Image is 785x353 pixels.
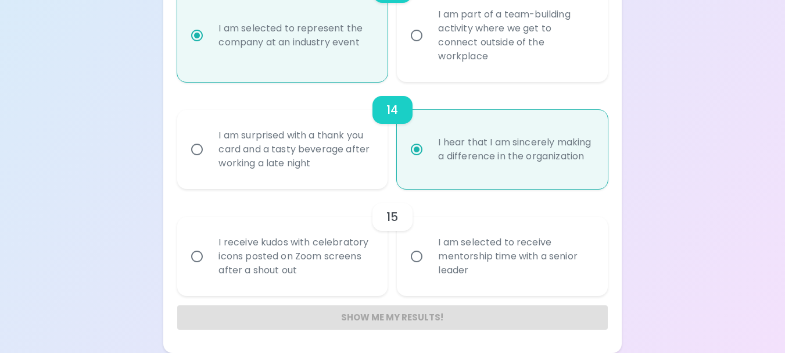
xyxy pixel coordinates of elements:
h6: 15 [386,208,398,226]
h6: 14 [386,101,398,119]
div: I receive kudos with celebratory icons posted on Zoom screens after a shout out [209,222,381,291]
div: choice-group-check [177,189,607,296]
div: I am surprised with a thank you card and a tasty beverage after working a late night [209,115,381,184]
div: choice-group-check [177,82,607,189]
div: I hear that I am sincerely making a difference in the organization [429,122,601,177]
div: I am selected to represent the company at an industry event [209,8,381,63]
div: I am selected to receive mentorship time with a senior leader [429,222,601,291]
